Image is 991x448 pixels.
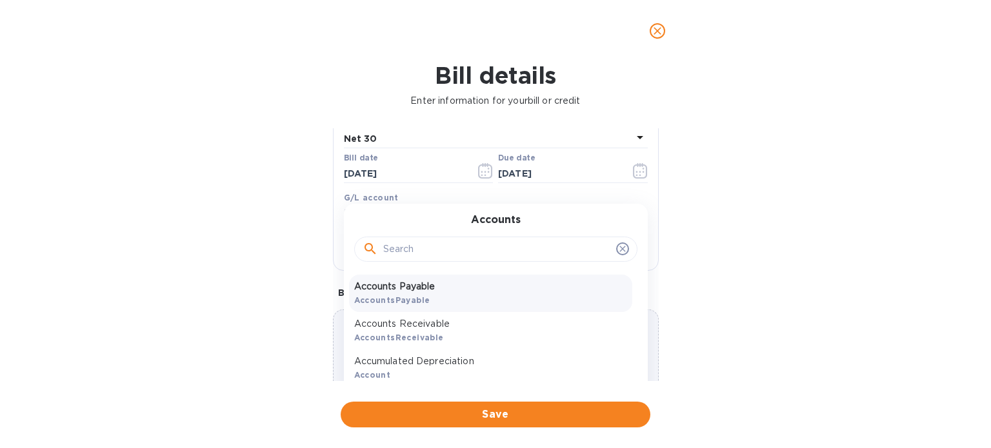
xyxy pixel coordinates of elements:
b: Account [354,370,391,380]
span: Save [351,407,640,422]
input: Select date [344,164,466,183]
label: Bill date [344,155,378,162]
input: Due date [498,164,620,183]
h1: Bill details [10,62,981,89]
label: Due date [498,155,535,162]
p: Bill image [338,286,654,299]
p: Accumulated Depreciation [354,355,627,368]
input: Search [383,240,611,259]
p: Accounts Receivable [354,317,627,331]
button: Save [341,402,650,427]
b: G/L account [344,193,399,202]
h3: Accounts [471,214,521,226]
b: AccountsPayable [354,295,430,305]
button: close [642,15,673,46]
p: Select G/L account [344,206,432,220]
p: Enter information for your bill or credit [10,94,981,108]
b: Net 30 [344,133,377,144]
p: Choose a bill and drag it here [334,354,658,381]
p: Accounts Payable [354,280,627,293]
b: AccountsReceivable [354,333,444,342]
